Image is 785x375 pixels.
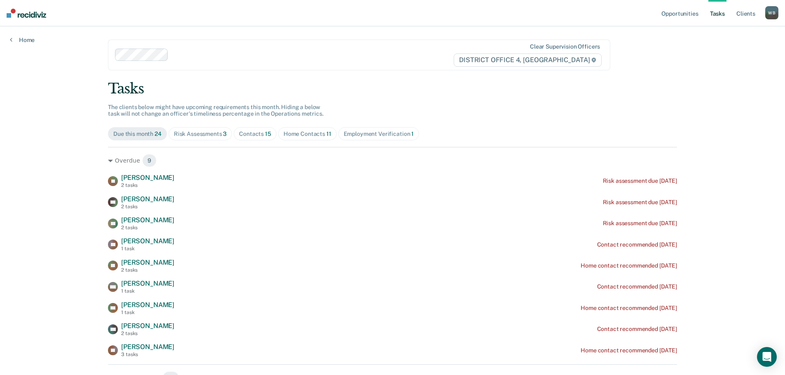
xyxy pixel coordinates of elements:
[765,6,778,19] button: WB
[603,199,677,206] div: Risk assessment due [DATE]
[121,237,174,245] span: [PERSON_NAME]
[121,259,174,266] span: [PERSON_NAME]
[530,43,600,50] div: Clear supervision officers
[121,225,174,231] div: 2 tasks
[121,343,174,351] span: [PERSON_NAME]
[108,104,323,117] span: The clients below might have upcoming requirements this month. Hiding a below task will not chang...
[121,204,174,210] div: 2 tasks
[108,80,677,97] div: Tasks
[284,130,331,137] div: Home Contacts
[765,6,778,19] div: W B
[121,195,174,203] span: [PERSON_NAME]
[142,154,157,167] span: 9
[223,130,227,137] span: 3
[597,283,677,290] div: Contact recommended [DATE]
[121,216,174,224] span: [PERSON_NAME]
[597,326,677,333] div: Contact recommended [DATE]
[121,288,174,294] div: 1 task
[121,301,174,309] span: [PERSON_NAME]
[454,54,602,67] span: DISTRICT OFFICE 4, [GEOGRAPHIC_DATA]
[265,130,271,137] span: 15
[121,331,174,336] div: 2 tasks
[121,352,174,357] div: 3 tasks
[411,130,414,137] span: 1
[581,347,677,354] div: Home contact recommended [DATE]
[121,280,174,287] span: [PERSON_NAME]
[326,130,331,137] span: 11
[121,182,174,188] div: 2 tasks
[239,130,271,137] div: Contacts
[581,262,677,269] div: Home contact recommended [DATE]
[121,267,174,273] div: 2 tasks
[174,130,227,137] div: Risk Assessments
[121,246,174,252] div: 1 task
[113,130,162,137] div: Due this month
[757,347,777,367] div: Open Intercom Messenger
[7,9,46,18] img: Recidiviz
[155,130,162,137] span: 24
[121,310,174,315] div: 1 task
[121,174,174,182] span: [PERSON_NAME]
[10,36,35,44] a: Home
[581,305,677,312] div: Home contact recommended [DATE]
[344,130,414,137] div: Employment Verification
[603,177,677,184] div: Risk assessment due [DATE]
[108,154,677,167] div: Overdue 9
[597,241,677,248] div: Contact recommended [DATE]
[603,220,677,227] div: Risk assessment due [DATE]
[121,322,174,330] span: [PERSON_NAME]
